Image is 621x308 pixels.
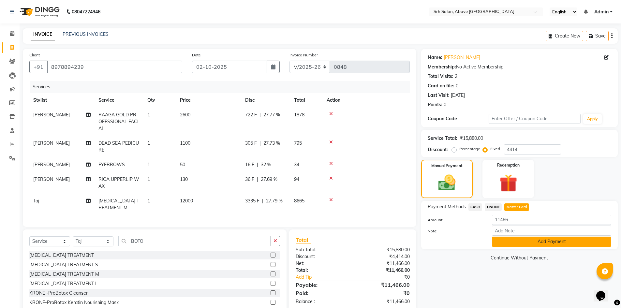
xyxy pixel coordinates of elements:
a: [PERSON_NAME] [444,54,480,61]
span: 1 [147,140,150,146]
div: 2 [455,73,457,80]
label: Manual Payment [431,163,463,169]
input: Add Note [492,226,611,236]
input: Amount [492,215,611,225]
div: ₹11,466.00 [353,267,415,274]
span: 32 % [261,161,271,168]
span: | [259,140,261,147]
div: KRONE-ProBotox Keratin Nourishing Mask [29,299,119,306]
div: ₹11,466.00 [353,281,415,289]
a: Add Tip [291,274,363,281]
div: [DATE] [451,92,465,99]
span: Total [296,237,311,243]
span: [PERSON_NAME] [33,176,70,182]
input: Enter Offer / Coupon Code [489,114,581,124]
span: | [259,111,261,118]
div: Sub Total: [291,246,353,253]
button: +91 [29,61,48,73]
a: INVOICE [31,29,55,40]
div: ₹0 [353,289,415,297]
div: ₹0 [363,274,415,281]
div: Points: [428,101,442,108]
th: Qty [143,93,176,108]
img: _cash.svg [433,173,461,193]
span: 34 [294,162,299,168]
span: 795 [294,140,302,146]
span: 94 [294,176,299,182]
input: Search by Name/Mobile/Email/Code [47,61,182,73]
div: Discount: [428,146,448,153]
div: Discount: [291,253,353,260]
label: Invoice Number [289,52,318,58]
div: Coupon Code [428,115,489,122]
b: 08047224946 [72,3,100,21]
label: Redemption [497,162,520,168]
th: Disc [241,93,290,108]
span: 50 [180,162,185,168]
div: [MEDICAL_DATA] TREATMENT S [29,261,98,268]
label: Fixed [490,146,500,152]
div: Services [30,81,415,93]
span: 1 [147,112,150,118]
span: 1 [147,198,150,204]
div: Net: [291,260,353,267]
div: [MEDICAL_DATA] TREATMENT L [29,280,98,287]
div: ₹4,414.00 [353,253,415,260]
div: ₹15,880.00 [460,135,483,142]
div: Name: [428,54,442,61]
span: 27.77 % [263,111,280,118]
span: 12000 [180,198,193,204]
div: ₹15,880.00 [353,246,415,253]
div: Membership: [428,64,456,70]
label: Amount: [423,217,487,223]
div: KRONE -ProBotox Cleanser [29,290,88,297]
label: Client [29,52,40,58]
span: 27.69 % [261,176,277,183]
a: PREVIOUS INVOICES [63,31,109,37]
span: 1878 [294,112,304,118]
th: Total [290,93,323,108]
div: 0 [456,82,458,89]
div: Total Visits: [428,73,453,80]
span: ONLINE [485,203,502,211]
button: Create New [546,31,583,41]
a: Continue Without Payment [422,255,616,261]
span: [PERSON_NAME] [33,140,70,146]
span: 130 [180,176,188,182]
span: RICA UPPERLIP WAX [98,176,139,189]
iframe: chat widget [594,282,614,301]
span: 8665 [294,198,304,204]
span: CASH [468,203,482,211]
span: 3335 F [245,198,259,204]
div: 0 [444,101,446,108]
span: | [262,198,263,204]
span: 1100 [180,140,190,146]
button: Add Payment [492,237,611,247]
div: Card on file: [428,82,454,89]
span: 16 F [245,161,254,168]
div: Total: [291,267,353,274]
button: Save [586,31,609,41]
span: | [257,176,258,183]
div: [MEDICAL_DATA] TREATMENT [29,252,94,259]
span: 2600 [180,112,190,118]
span: RAAGA GOLD PROFESSIONAL FACIAL [98,112,139,131]
span: | [257,161,258,168]
span: 27.73 % [263,140,280,147]
span: 722 F [245,111,257,118]
label: Date [192,52,201,58]
div: Last Visit: [428,92,450,99]
label: Note: [423,228,487,234]
span: Master Card [504,203,529,211]
div: No Active Membership [428,64,611,70]
span: Payment Methods [428,203,466,210]
span: [PERSON_NAME] [33,162,70,168]
th: Price [176,93,241,108]
button: Apply [583,114,602,124]
input: Search or Scan [118,236,271,246]
span: 1 [147,162,150,168]
img: logo [17,3,61,21]
div: ₹11,466.00 [353,260,415,267]
th: Stylist [29,93,95,108]
img: _gift.svg [494,172,523,194]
